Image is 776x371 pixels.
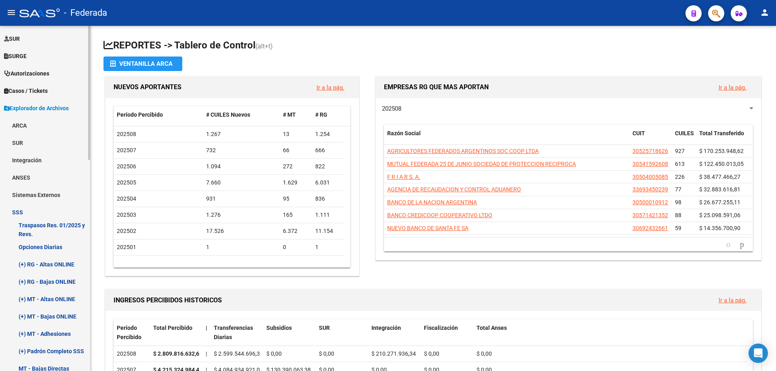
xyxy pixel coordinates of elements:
[206,350,207,357] span: |
[114,106,203,124] datatable-header-cell: Período Percibido
[477,325,507,331] span: Total Anses
[117,325,141,340] span: Período Percibido
[633,212,668,218] span: 30571421352
[202,319,211,346] datatable-header-cell: |
[749,344,768,363] div: Open Intercom Messenger
[387,212,492,218] span: BANCO CREDICOOP COOPERATIVO LTDO
[699,199,740,205] span: $ 26.677.255,11
[283,178,309,187] div: 1.629
[6,8,16,17] mat-icon: menu
[387,174,420,180] span: F R I A R S. A.
[266,350,282,357] span: $ 0,00
[283,243,309,252] div: 0
[114,319,150,346] datatable-header-cell: Período Percibido
[675,199,681,205] span: 98
[315,130,341,139] div: 1.254
[263,319,316,346] datatable-header-cell: Subsidios
[315,194,341,203] div: 836
[719,84,746,91] a: Ir a la pág.
[699,186,740,193] span: $ 32.883.616,81
[319,325,330,331] span: SUR
[117,131,136,137] span: 202508
[203,106,280,124] datatable-header-cell: # CUILES Nuevos
[699,174,740,180] span: $ 38.477.466,27
[699,212,740,218] span: $ 25.098.591,06
[114,296,222,304] span: INGRESOS PERCIBIDOS HISTORICOS
[117,195,136,202] span: 202504
[206,146,277,155] div: 732
[114,83,181,91] span: NUEVOS APORTANTES
[315,178,341,187] div: 6.031
[477,350,492,357] span: $ 0,00
[206,210,277,220] div: 1.276
[255,42,273,50] span: (alt+t)
[675,186,681,193] span: 77
[117,212,136,218] span: 202503
[675,161,685,167] span: 613
[421,319,473,346] datatable-header-cell: Fiscalización
[211,319,263,346] datatable-header-cell: Transferencias Diarias
[110,57,176,71] div: Ventanilla ARCA
[316,319,368,346] datatable-header-cell: SUR
[150,319,202,346] datatable-header-cell: Total Percibido
[315,226,341,236] div: 11.154
[315,210,341,220] div: 1.111
[675,212,681,218] span: 88
[633,225,668,231] span: 30692432661
[64,4,107,22] span: - Federada
[206,162,277,171] div: 1.094
[206,130,277,139] div: 1.267
[633,161,668,167] span: 30541592608
[633,186,668,193] span: 33693450239
[719,297,746,304] a: Ir a la pág.
[280,106,312,124] datatable-header-cell: # MT
[633,199,668,205] span: 30500010912
[315,146,341,155] div: 666
[699,130,744,136] span: Total Transferido
[206,325,207,331] span: |
[117,163,136,170] span: 202506
[283,162,309,171] div: 272
[206,194,277,203] div: 931
[723,240,734,249] a: go to previous page
[4,86,48,95] span: Casos / Tickets
[266,325,292,331] span: Subsidios
[206,226,277,236] div: 17.526
[629,125,672,151] datatable-header-cell: CUIT
[371,325,401,331] span: Integración
[4,34,20,43] span: SUR
[153,325,192,331] span: Total Percibido
[384,125,629,151] datatable-header-cell: Razón Social
[319,350,334,357] span: $ 0,00
[117,244,136,250] span: 202501
[206,178,277,187] div: 7.660
[672,125,696,151] datatable-header-cell: CUILES
[206,243,277,252] div: 1
[103,57,182,71] button: Ventanilla ARCA
[214,350,263,357] span: $ 2.599.544.696,30
[315,111,327,118] span: # RG
[736,240,748,249] a: go to next page
[675,130,694,136] span: CUILES
[117,147,136,153] span: 202507
[633,148,668,154] span: 30525718626
[387,148,539,154] span: AGRICULTORES FEDERADOS ARGENTINOS SOC COOP LTDA
[283,130,309,139] div: 13
[760,8,770,17] mat-icon: person
[283,194,309,203] div: 95
[117,111,163,118] span: Período Percibido
[696,125,753,151] datatable-header-cell: Total Transferido
[424,350,439,357] span: $ 0,00
[371,350,416,357] span: $ 210.271.936,34
[283,146,309,155] div: 66
[214,325,253,340] span: Transferencias Diarias
[675,148,685,154] span: 927
[712,80,753,95] button: Ir a la pág.
[384,83,489,91] span: EMPRESAS RG QUE MAS APORTAN
[316,84,344,91] a: Ir a la pág.
[312,106,344,124] datatable-header-cell: # RG
[117,228,136,234] span: 202502
[387,161,576,167] span: MUTUAL FEDERADA 25 DE JUNIO SOCIEDAD DE PROTECCION RECIPROCA
[699,225,740,231] span: $ 14.356.700,90
[153,350,202,357] strong: $ 2.809.816.632,64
